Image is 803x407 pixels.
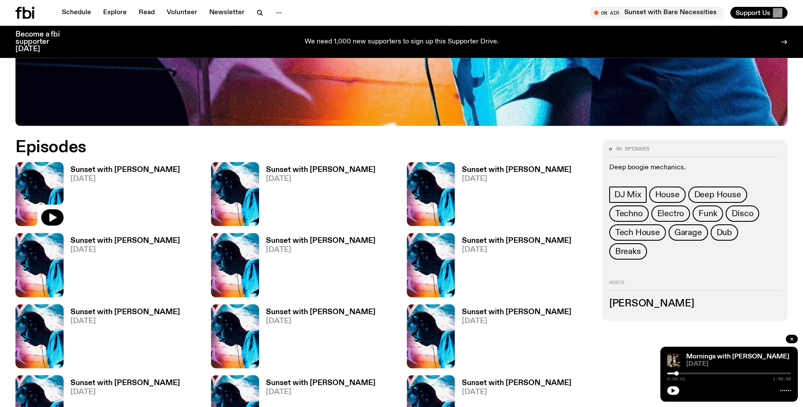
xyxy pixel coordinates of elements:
span: Tech House [615,228,660,237]
h3: Sunset with [PERSON_NAME] [266,379,376,387]
a: Read [134,7,160,19]
h3: Sunset with [PERSON_NAME] [70,309,180,316]
span: 1:59:58 [773,377,791,381]
button: On AirSunset with Bare Necessities [590,7,724,19]
a: House [649,187,686,203]
span: [DATE] [462,175,571,183]
span: Electro [657,209,684,218]
a: Techno [609,205,649,222]
span: Deep House [694,190,741,199]
h3: Sunset with [PERSON_NAME] [462,379,571,387]
a: Sunset with [PERSON_NAME][DATE] [259,309,376,368]
h3: Sunset with [PERSON_NAME] [70,379,180,387]
h3: Sunset with [PERSON_NAME] [266,309,376,316]
img: Simon Caldwell stands side on, looking downwards. He has headphones on. Behind him is a brightly ... [211,162,259,226]
span: DJ Mix [614,190,641,199]
h3: Sunset with [PERSON_NAME] [266,166,376,174]
a: Funk [693,205,723,222]
span: [DATE] [70,318,180,325]
a: Dub [711,224,738,241]
a: Garage [669,224,708,241]
img: Simon Caldwell stands side on, looking downwards. He has headphones on. Behind him is a brightly ... [15,162,64,226]
a: Sunset with [PERSON_NAME][DATE] [455,309,571,368]
p: Deep boogie mechanics. [609,164,781,172]
span: 90 episodes [616,147,649,151]
span: Dub [717,228,732,237]
a: DJ Mix [609,187,647,203]
a: Sunset with [PERSON_NAME][DATE] [455,166,571,226]
h3: Become a fbi supporter [DATE] [15,31,70,53]
h3: [PERSON_NAME] [609,299,781,309]
h3: Sunset with [PERSON_NAME] [266,237,376,245]
span: Funk [699,209,717,218]
span: [DATE] [266,389,376,396]
a: Newsletter [204,7,250,19]
a: Electro [651,205,690,222]
span: [DATE] [70,246,180,254]
img: Simon Caldwell stands side on, looking downwards. He has headphones on. Behind him is a brightly ... [407,304,455,368]
span: Breaks [615,247,641,256]
a: Sunset with [PERSON_NAME][DATE] [455,237,571,297]
p: We need 1,000 new supporters to sign up this Supporter Drive. [305,38,499,46]
h3: Sunset with [PERSON_NAME] [462,309,571,316]
a: Explore [98,7,132,19]
span: [DATE] [462,389,571,396]
span: Garage [675,228,702,237]
span: Techno [615,209,643,218]
a: Tech House [609,224,666,241]
a: Deep House [688,187,747,203]
a: Sunset with [PERSON_NAME][DATE] [64,309,180,368]
button: Support Us [730,7,788,19]
a: Sunset with [PERSON_NAME][DATE] [64,237,180,297]
img: Simon Caldwell stands side on, looking downwards. He has headphones on. Behind him is a brightly ... [211,233,259,297]
a: Breaks [609,243,647,260]
h2: Hosts [609,280,781,291]
h2: Episodes [15,140,527,155]
span: [DATE] [266,318,376,325]
h3: Sunset with [PERSON_NAME] [462,237,571,245]
span: House [655,190,680,199]
a: Disco [726,205,759,222]
span: Support Us [736,9,770,17]
img: Simon Caldwell stands side on, looking downwards. He has headphones on. Behind him is a brightly ... [15,233,64,297]
a: Sunset with [PERSON_NAME][DATE] [64,166,180,226]
img: Simon Caldwell stands side on, looking downwards. He has headphones on. Behind him is a brightly ... [407,233,455,297]
span: [DATE] [70,389,180,396]
span: [DATE] [70,175,180,183]
a: Volunteer [162,7,202,19]
img: Sam blankly stares at the camera, brightly lit by a camera flash wearing a hat collared shirt and... [667,354,681,367]
a: Sunset with [PERSON_NAME][DATE] [259,237,376,297]
img: Simon Caldwell stands side on, looking downwards. He has headphones on. Behind him is a brightly ... [15,304,64,368]
span: [DATE] [266,246,376,254]
a: Sunset with [PERSON_NAME][DATE] [259,166,376,226]
span: [DATE] [462,318,571,325]
span: [DATE] [686,361,791,367]
h3: Sunset with [PERSON_NAME] [70,166,180,174]
img: Simon Caldwell stands side on, looking downwards. He has headphones on. Behind him is a brightly ... [211,304,259,368]
h3: Sunset with [PERSON_NAME] [70,237,180,245]
span: [DATE] [462,246,571,254]
h3: Sunset with [PERSON_NAME] [462,166,571,174]
a: Schedule [57,7,96,19]
span: [DATE] [266,175,376,183]
span: Disco [732,209,753,218]
img: Simon Caldwell stands side on, looking downwards. He has headphones on. Behind him is a brightly ... [407,162,455,226]
span: 0:09:01 [667,377,685,381]
a: Mornings with [PERSON_NAME] [686,353,789,360]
